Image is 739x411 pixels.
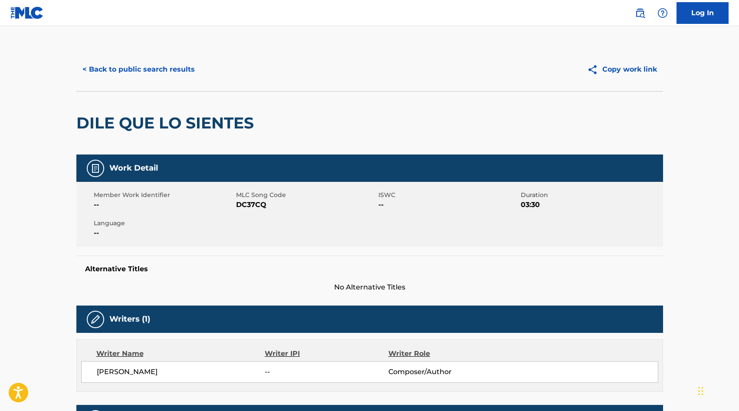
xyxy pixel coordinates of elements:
img: Copy work link [587,64,602,75]
button: Copy work link [581,59,663,80]
span: Member Work Identifier [94,191,234,200]
img: MLC Logo [10,7,44,19]
button: < Back to public search results [76,59,201,80]
div: Arrastrar [698,378,703,404]
span: Composer/Author [388,367,501,377]
span: -- [265,367,388,377]
img: Work Detail [90,163,101,174]
span: DC37CQ [236,200,376,210]
a: Log In [677,2,729,24]
h2: DILE QUE LO SIENTES [76,113,258,133]
span: -- [94,228,234,238]
h5: Writers (1) [109,314,150,324]
span: -- [94,200,234,210]
span: MLC Song Code [236,191,376,200]
img: search [635,8,645,18]
h5: Work Detail [109,163,158,173]
div: Widget de chat [696,369,739,411]
span: Duration [521,191,661,200]
span: ISWC [378,191,519,200]
div: Help [654,4,671,22]
img: help [657,8,668,18]
div: Writer Name [96,349,265,359]
h5: Alternative Titles [85,265,654,273]
span: Language [94,219,234,228]
span: [PERSON_NAME] [97,367,265,377]
span: 03:30 [521,200,661,210]
div: Writer Role [388,349,501,359]
span: -- [378,200,519,210]
iframe: Chat Widget [696,369,739,411]
a: Public Search [631,4,649,22]
img: Writers [90,314,101,325]
span: No Alternative Titles [76,282,663,293]
div: Writer IPI [265,349,388,359]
